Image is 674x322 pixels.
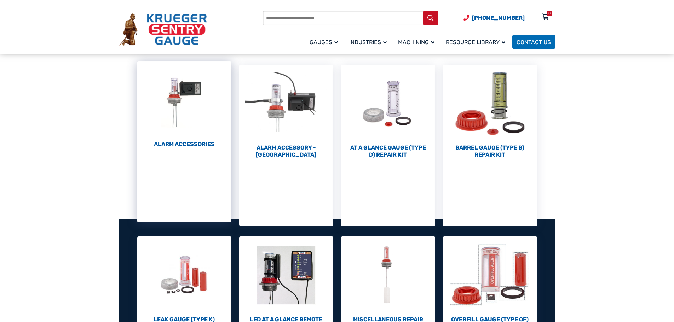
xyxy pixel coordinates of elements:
[394,34,442,50] a: Machining
[305,34,345,50] a: Gauges
[341,144,435,158] h2: At a Glance Gauge (Type D) Repair Kit
[443,65,537,142] img: Barrel Gauge (Type B) Repair Kit
[443,144,537,158] h2: Barrel Gauge (Type B) Repair Kit
[349,39,387,46] span: Industries
[442,34,512,50] a: Resource Library
[239,65,333,142] img: Alarm Accessory - DC
[398,39,434,46] span: Machining
[512,35,555,49] a: Contact Us
[443,236,537,314] img: Overfill Gauge (Type OF) Repair Kit
[341,65,435,142] img: At a Glance Gauge (Type D) Repair Kit
[310,39,338,46] span: Gauges
[345,34,394,50] a: Industries
[137,61,231,148] a: Visit product category Alarm Accessories
[137,61,231,139] img: Alarm Accessories
[137,236,231,314] img: Leak Gauge (Type K) Repair Kit
[341,65,435,158] a: Visit product category At a Glance Gauge (Type D) Repair Kit
[239,65,333,158] a: Visit product category Alarm Accessory - DC
[463,13,525,22] a: Phone Number (920) 434-8860
[119,13,207,46] img: Krueger Sentry Gauge
[446,39,505,46] span: Resource Library
[472,14,525,21] span: [PHONE_NUMBER]
[239,236,333,314] img: LED At A Glance Remote Monitor
[517,39,551,46] span: Contact Us
[137,141,231,148] h2: Alarm Accessories
[341,236,435,314] img: Miscellaneous Repair Parts
[239,144,333,158] h2: Alarm Accessory - [GEOGRAPHIC_DATA]
[548,11,551,16] div: 0
[443,65,537,158] a: Visit product category Barrel Gauge (Type B) Repair Kit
